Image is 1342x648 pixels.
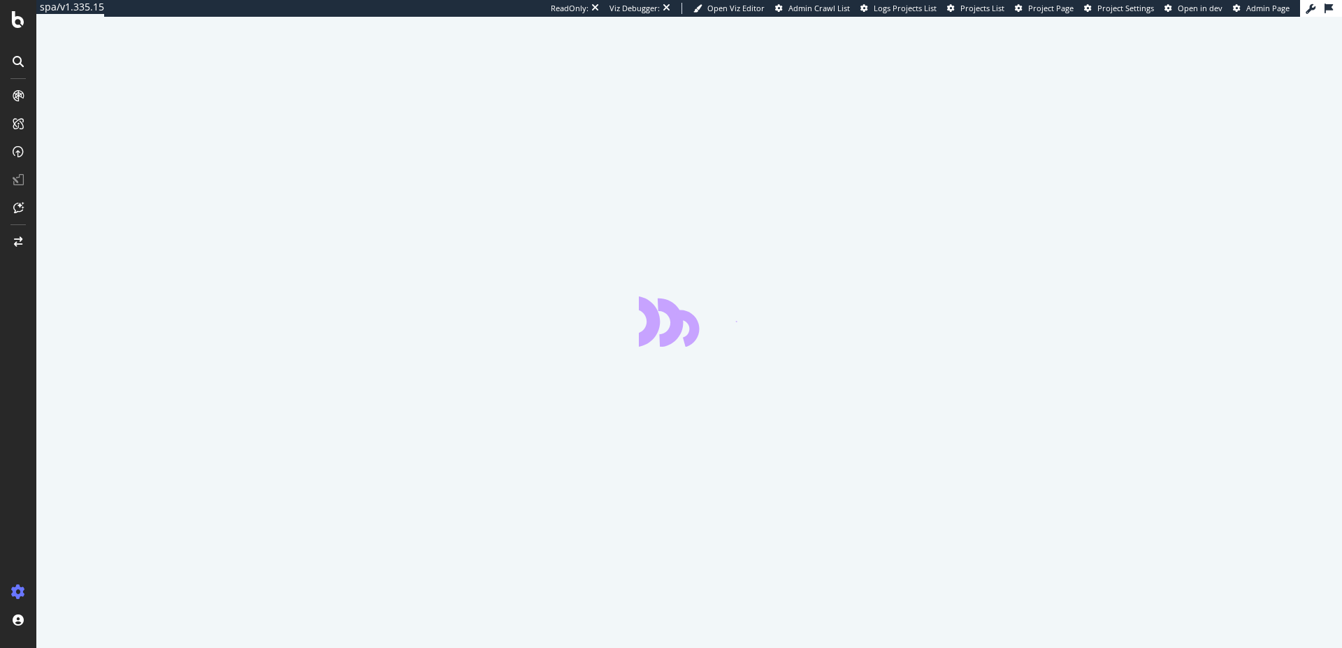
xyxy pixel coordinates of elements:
span: Project Page [1028,3,1074,13]
span: Open in dev [1178,3,1222,13]
span: Admin Crawl List [788,3,850,13]
a: Admin Crawl List [775,3,850,14]
span: Projects List [960,3,1004,13]
a: Projects List [947,3,1004,14]
a: Project Page [1015,3,1074,14]
a: Admin Page [1233,3,1290,14]
span: Project Settings [1097,3,1154,13]
a: Open Viz Editor [693,3,765,14]
span: Logs Projects List [874,3,937,13]
div: Viz Debugger: [609,3,660,14]
div: animation [639,296,739,347]
div: ReadOnly: [551,3,589,14]
a: Project Settings [1084,3,1154,14]
span: Admin Page [1246,3,1290,13]
a: Logs Projects List [860,3,937,14]
a: Open in dev [1164,3,1222,14]
span: Open Viz Editor [707,3,765,13]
